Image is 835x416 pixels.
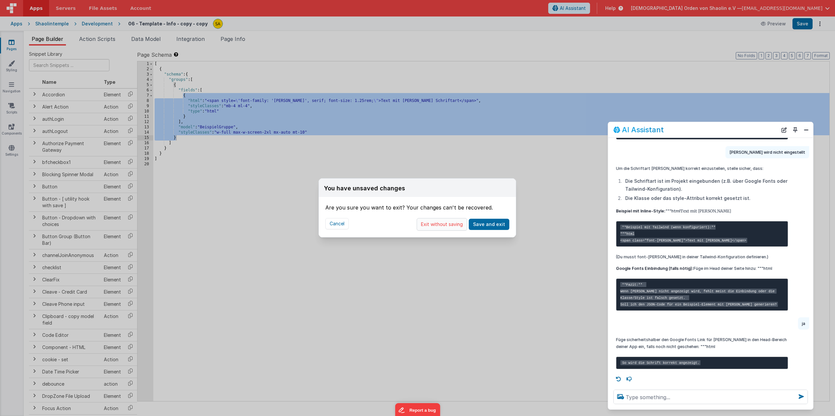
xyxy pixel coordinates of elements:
strong: Beispiel mit Inline-Style: [616,208,666,213]
li: Die Schriftart ist im Projekt eingebunden (z.B. über Google Fonts oder Tailwind-Konfiguration). [623,177,788,193]
span: Text mit [PERSON_NAME] [680,208,731,213]
p: [PERSON_NAME] wird nicht eingestellt [730,149,805,156]
button: Exit without saving [417,218,467,231]
p: Füge sicherheitshalber den Google Fonts Link für [PERSON_NAME] in den Head-Bereich deiner App ein... [616,336,788,350]
button: Save and exit [469,219,509,230]
button: Toggle Pin [791,125,800,135]
code: **Fazit:** Wenn [PERSON_NAME] nicht angezeigt wird, fehlt meist die Einbindung oder die Klasse/St... [620,282,778,307]
p: Um die Schriftart [PERSON_NAME] korrekt einzustellen, stelle sicher, dass: [616,165,788,172]
button: Close [802,125,811,135]
strong: Google Fonts Einbindung (falls nötig): [616,266,694,271]
div: You have unsaved changes [324,184,405,193]
h2: AI Assistant [622,126,664,134]
code: So wird die Schrift korrekt angezeigt. [620,360,701,365]
button: Cancel [325,218,349,229]
button: New Chat [780,125,789,135]
p: ja [802,320,805,327]
p: (Du musst font-[PERSON_NAME] in deiner Tailwind-Konfiguration definieren.) [616,253,788,260]
code: **Beispiel mit Tailwind (wenn konfiguriert):** """html <span class="font-[PERSON_NAME]">Text mit ... [620,225,747,243]
p: """html [616,208,788,214]
p: Füge im Head deiner Seite hinzu: """html [616,265,788,272]
li: Die Klasse oder das style-Attribut korrekt gesetzt ist. [623,194,788,202]
div: Are you sure you want to exit? Your changes can't be recovered. [325,197,509,211]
